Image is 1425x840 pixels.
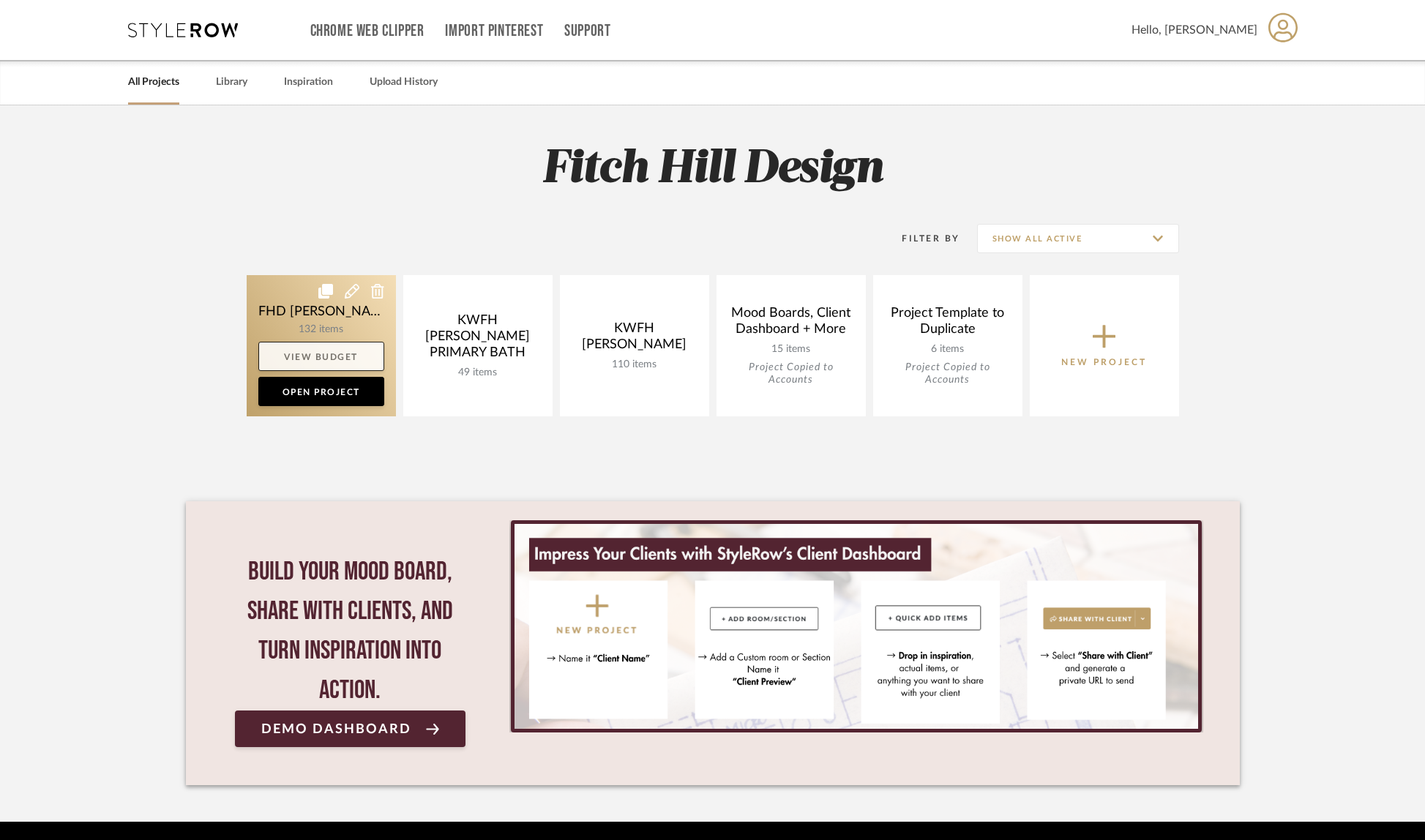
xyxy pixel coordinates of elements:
a: Library [216,72,247,92]
img: StyleRow_Client_Dashboard_Banner__1_.png [515,524,1197,729]
div: 49 items [415,367,541,379]
div: Build your mood board, share with clients, and turn inspiration into action. [235,552,466,710]
div: 6 items [885,343,1011,356]
a: Import Pinterest [445,25,543,37]
div: Project Template to Duplicate [885,305,1011,343]
a: Upload History [370,72,438,92]
a: Demo Dashboard [235,710,466,747]
div: KWFH [PERSON_NAME] [572,320,697,359]
p: New Project [1061,355,1147,370]
div: Mood Boards, Client Dashboard + More [728,305,854,343]
h2: Fitch Hill Design [186,142,1240,197]
span: Hello, [PERSON_NAME] [1132,21,1257,39]
div: Filter By [883,231,960,246]
button: New Project [1030,275,1179,416]
div: 110 items [572,359,697,371]
div: Project Copied to Accounts [728,361,854,386]
div: 15 items [728,343,854,356]
span: Demo Dashboard [261,722,411,736]
a: Support [564,25,610,37]
a: View Budget [258,342,384,371]
div: Project Copied to Accounts [885,361,1011,386]
a: All Projects [128,72,179,92]
a: Chrome Web Clipper [310,25,424,37]
div: 0 [509,520,1203,732]
a: Open Project [258,377,384,406]
a: Inspiration [284,72,333,92]
div: KWFH [PERSON_NAME] PRIMARY BATH [415,312,541,367]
